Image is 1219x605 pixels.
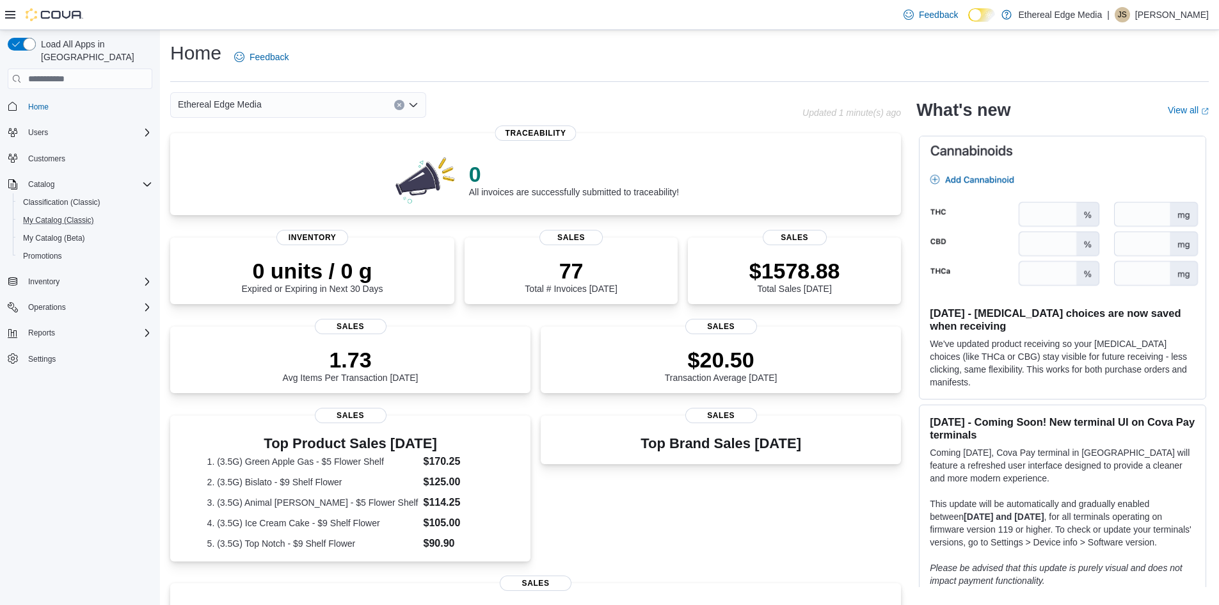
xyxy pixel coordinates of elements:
[23,274,65,289] button: Inventory
[763,230,827,245] span: Sales
[1201,108,1209,115] svg: External link
[23,125,53,140] button: Users
[930,415,1195,441] h3: [DATE] - Coming Soon! New terminal UI on Cova Pay terminals
[23,215,94,225] span: My Catalog (Classic)
[28,154,65,164] span: Customers
[665,347,777,383] div: Transaction Average [DATE]
[18,248,67,264] a: Promotions
[170,40,221,66] h1: Home
[539,230,603,245] span: Sales
[394,100,404,110] button: Clear input
[283,347,418,373] p: 1.73
[23,300,71,315] button: Operations
[13,211,157,229] button: My Catalog (Classic)
[276,230,348,245] span: Inventory
[207,537,418,550] dt: 5. (3.5G) Top Notch - $9 Shelf Flower
[8,92,152,401] nav: Complex example
[18,213,152,228] span: My Catalog (Classic)
[13,193,157,211] button: Classification (Classic)
[1168,105,1209,115] a: View allExternal link
[1107,7,1110,22] p: |
[898,2,963,28] a: Feedback
[930,446,1195,485] p: Coming [DATE], Cova Pay terminal in [GEOGRAPHIC_DATA] will feature a refreshed user interface des...
[283,347,418,383] div: Avg Items Per Transaction [DATE]
[18,230,90,246] a: My Catalog (Beta)
[23,150,152,166] span: Customers
[916,100,1010,120] h2: What's new
[207,496,418,509] dt: 3. (3.5G) Animal [PERSON_NAME] - $5 Flower Shelf
[13,247,157,265] button: Promotions
[23,300,152,315] span: Operations
[423,474,493,490] dd: $125.00
[3,124,157,141] button: Users
[207,436,494,451] h3: Top Product Sales [DATE]
[28,127,48,138] span: Users
[207,517,418,529] dt: 4. (3.5G) Ice Cream Cake - $9 Shelf Flower
[28,179,54,190] span: Catalog
[207,476,418,488] dt: 2. (3.5G) Bislato - $9 Shelf Flower
[242,258,383,294] div: Expired or Expiring in Next 30 Days
[964,512,1044,522] strong: [DATE] and [DATE]
[28,328,55,338] span: Reports
[242,258,383,284] p: 0 units / 0 g
[178,97,262,112] span: Ethereal Edge Media
[229,44,294,70] a: Feedback
[26,8,83,21] img: Cova
[423,515,493,531] dd: $105.00
[525,258,617,284] p: 77
[685,319,757,334] span: Sales
[469,161,679,197] div: All invoices are successfully submitted to traceability!
[3,149,157,168] button: Customers
[685,408,757,423] span: Sales
[18,195,106,210] a: Classification (Classic)
[13,229,157,247] button: My Catalog (Beta)
[23,325,60,341] button: Reports
[500,576,571,591] span: Sales
[392,154,459,205] img: 0
[23,351,152,367] span: Settings
[28,102,49,112] span: Home
[23,251,62,261] span: Promotions
[23,274,152,289] span: Inventory
[3,273,157,291] button: Inventory
[525,258,617,294] div: Total # Invoices [DATE]
[28,302,66,312] span: Operations
[749,258,840,294] div: Total Sales [DATE]
[423,536,493,551] dd: $90.90
[3,97,157,115] button: Home
[23,151,70,166] a: Customers
[28,277,60,287] span: Inventory
[18,248,152,264] span: Promotions
[207,455,418,468] dt: 1. (3.5G) Green Apple Gas - $5 Flower Shelf
[23,177,60,192] button: Catalog
[930,337,1195,389] p: We've updated product receiving so your [MEDICAL_DATA] choices (like THCa or CBG) stay visible fo...
[23,98,152,114] span: Home
[23,197,100,207] span: Classification (Classic)
[469,161,679,187] p: 0
[28,354,56,364] span: Settings
[18,213,99,228] a: My Catalog (Classic)
[3,350,157,368] button: Settings
[1135,7,1209,22] p: [PERSON_NAME]
[1115,7,1130,22] div: Justin Steinert
[1018,7,1102,22] p: Ethereal Edge Media
[18,195,152,210] span: Classification (Classic)
[968,8,995,22] input: Dark Mode
[423,495,493,510] dd: $114.25
[23,125,152,140] span: Users
[641,436,801,451] h3: Top Brand Sales [DATE]
[930,307,1195,332] h3: [DATE] - [MEDICAL_DATA] choices are now saved when receiving
[665,347,777,373] p: $20.50
[930,563,1183,586] em: Please be advised that this update is purely visual and does not impact payment functionality.
[315,319,386,334] span: Sales
[23,325,152,341] span: Reports
[250,51,289,63] span: Feedback
[18,230,152,246] span: My Catalog (Beta)
[315,408,386,423] span: Sales
[3,298,157,316] button: Operations
[23,351,61,367] a: Settings
[1118,7,1127,22] span: JS
[23,233,85,243] span: My Catalog (Beta)
[495,125,577,141] span: Traceability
